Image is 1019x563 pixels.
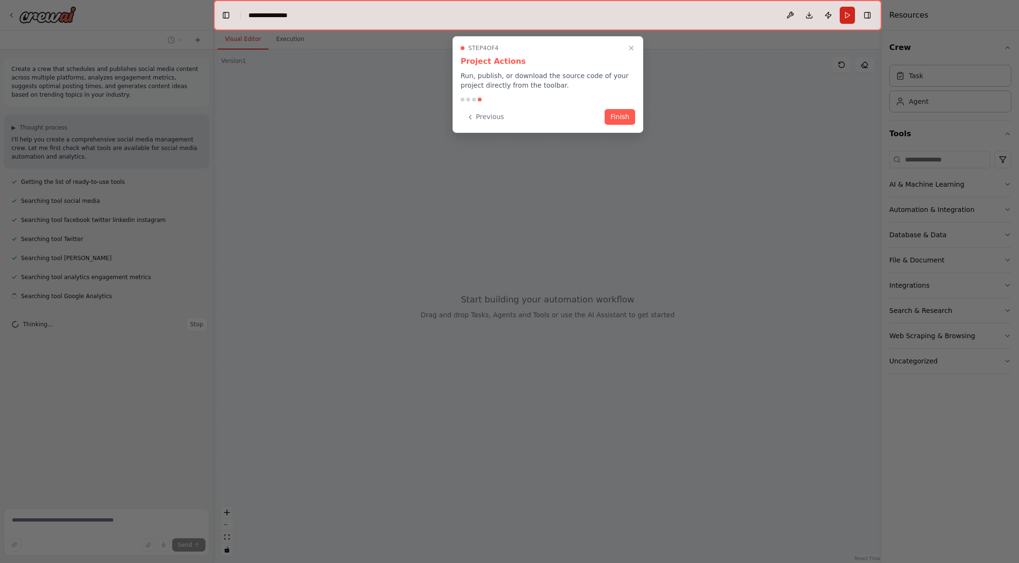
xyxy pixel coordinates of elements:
[461,56,635,67] h3: Project Actions
[605,109,635,125] button: Finish
[219,9,233,22] button: Hide left sidebar
[626,42,637,54] button: Close walkthrough
[468,44,499,52] span: Step 4 of 4
[461,71,635,90] p: Run, publish, or download the source code of your project directly from the toolbar.
[461,109,510,125] button: Previous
